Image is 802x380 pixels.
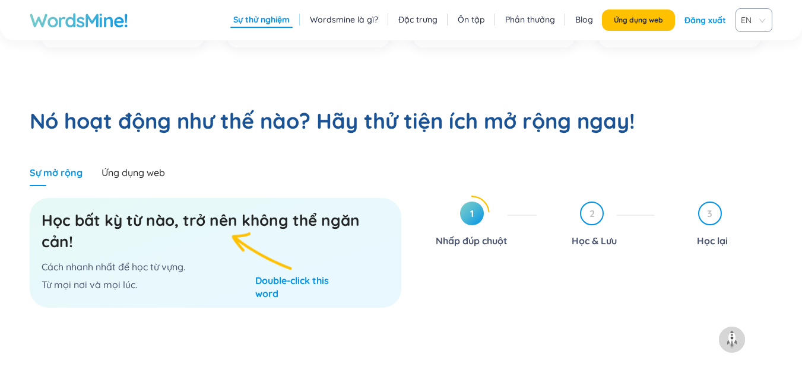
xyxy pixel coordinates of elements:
[575,14,593,25] font: Blog
[697,235,728,247] font: Học lại
[436,235,508,247] font: Nhấp đúp chuột
[589,207,595,219] font: 2
[30,107,635,134] font: Nó hoạt động như thế nào? Hãy thử tiện ích mở rộng ngay!
[42,261,185,273] font: Cách nhanh nhất để học từ vựng.
[546,202,655,250] div: 2Học & Lưu
[419,202,537,250] div: 1Nhấp đúp chuột
[575,14,593,25] a: Blog
[233,14,290,25] font: Sự thử nghiệm
[572,235,617,247] font: Học & Lưu
[707,207,712,219] font: 3
[602,9,675,31] button: Ứng dụng web
[42,279,137,290] font: Từ mọi nơi và mọi lúc.
[505,14,555,25] a: Phần thưởng
[470,207,474,219] font: 1
[722,330,741,349] img: to top
[42,210,360,251] font: Học bất kỳ từ nào, trở nên không thể ngăn cản!
[664,202,773,250] div: 3Học lại
[233,14,290,25] a: Sự thử nghiệm
[458,14,485,25] a: Ôn tập
[398,14,438,25] a: Đặc trưng
[614,15,663,24] font: Ứng dụng web
[310,14,378,25] a: Wordsmine là gì?
[458,14,485,25] font: Ôn tập
[310,14,378,25] font: Wordsmine là gì?
[741,11,762,29] span: EN
[398,14,438,25] font: Đặc trưng
[505,14,555,25] font: Phần thưởng
[102,167,165,178] font: Ứng dụng web
[30,167,83,178] font: Sự mở rộng
[684,15,726,25] font: Đăng xuất
[741,15,752,25] font: EN
[30,8,128,32] a: WordsMine!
